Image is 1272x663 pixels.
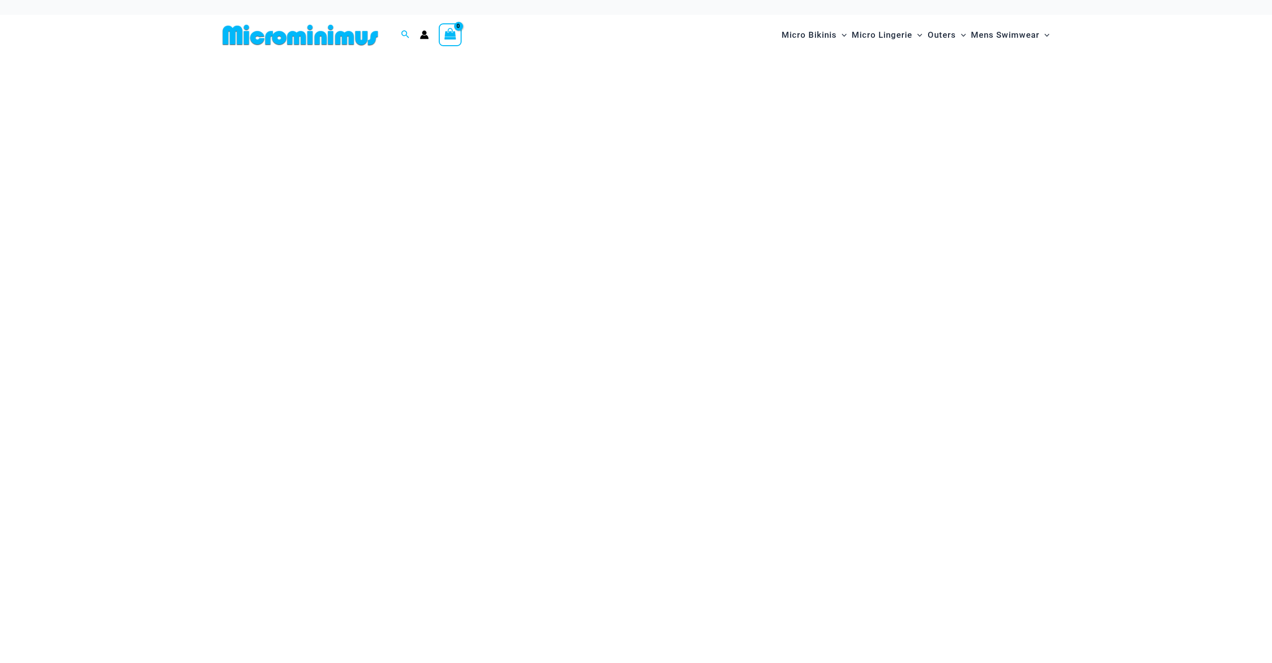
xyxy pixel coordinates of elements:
a: Micro BikinisMenu ToggleMenu Toggle [779,20,849,50]
a: Mens SwimwearMenu ToggleMenu Toggle [968,20,1052,50]
span: Menu Toggle [1039,22,1049,48]
nav: Site Navigation [778,18,1053,52]
a: Search icon link [401,29,410,41]
a: View Shopping Cart, empty [439,23,462,46]
span: Menu Toggle [912,22,922,48]
span: Micro Lingerie [852,22,912,48]
a: OutersMenu ToggleMenu Toggle [925,20,968,50]
img: MM SHOP LOGO FLAT [219,24,382,46]
span: Mens Swimwear [971,22,1039,48]
span: Outers [928,22,956,48]
a: Account icon link [420,30,429,39]
span: Menu Toggle [837,22,847,48]
span: Micro Bikinis [782,22,837,48]
a: Micro LingerieMenu ToggleMenu Toggle [849,20,925,50]
span: Menu Toggle [956,22,966,48]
